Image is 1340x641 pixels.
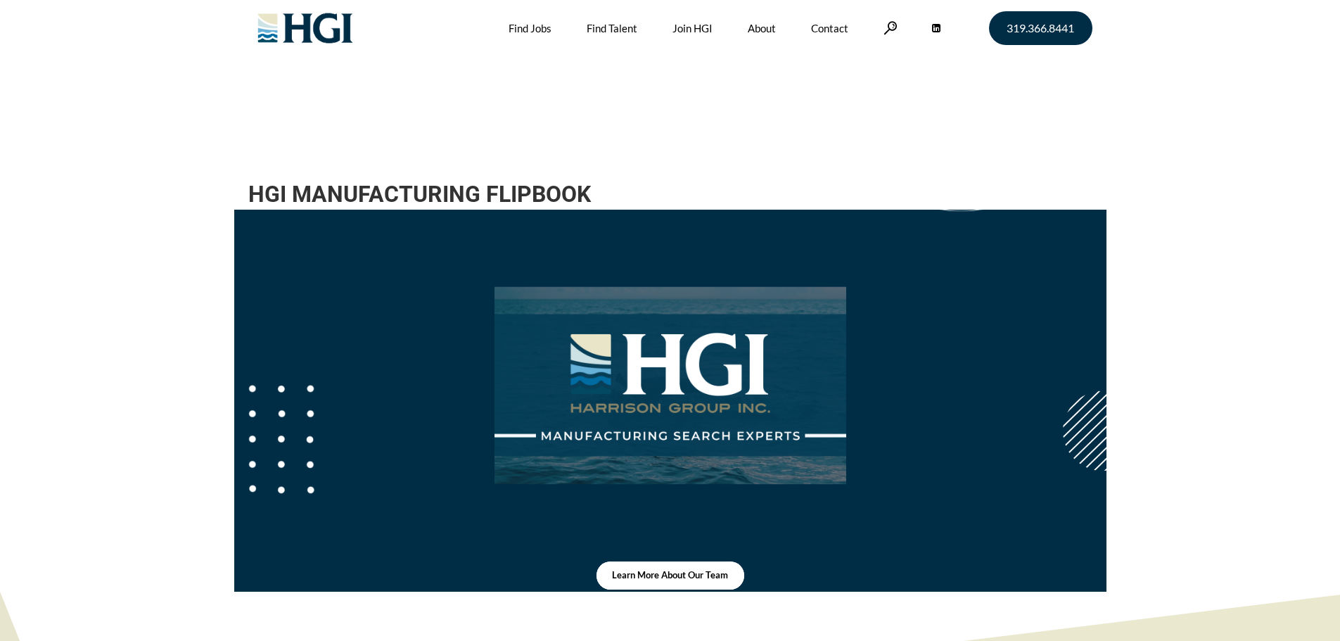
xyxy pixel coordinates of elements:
img: Untitled design - 2022-07-22T123205.296 [494,210,846,561]
a: Search [883,21,898,34]
span: 319.366.8441 [1007,23,1074,34]
span: Learn More About Our Team [612,571,728,580]
a: 319.366.8441 [989,11,1092,45]
a: HGI MANUFACTURING FLIPBOOK [248,181,591,208]
a: Learn More About Our Team [596,561,744,590]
